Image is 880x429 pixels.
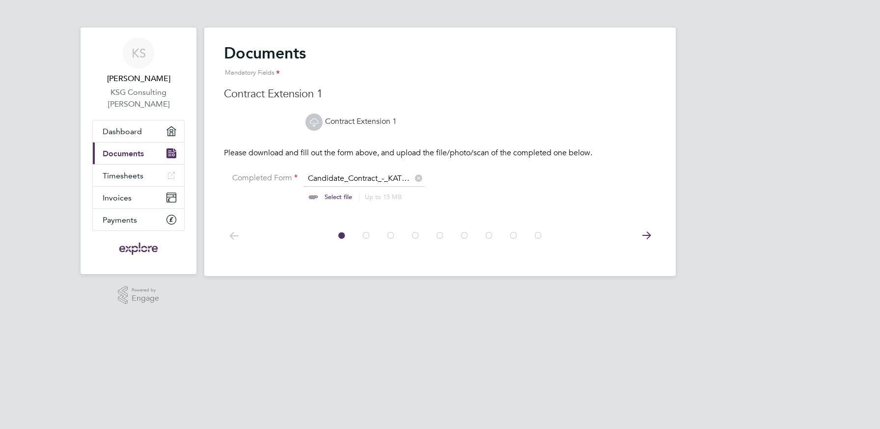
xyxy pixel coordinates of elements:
a: KSG Consulting [PERSON_NAME] [92,86,185,110]
a: Payments [93,209,184,230]
span: Payments [103,215,137,225]
span: Powered by [132,286,159,294]
p: Please download and fill out the form above, and upload the file/photo/scan of the completed one ... [224,148,656,158]
span: Timesheets [103,171,143,180]
a: Powered byEngage [118,286,160,305]
a: Go to home page [92,241,185,257]
a: KS[PERSON_NAME] [92,37,185,85]
span: Kate Slezavina [92,73,185,85]
span: Documents [103,149,144,158]
nav: Main navigation [81,28,196,274]
a: Dashboard [93,120,184,142]
div: Mandatory Fields [224,63,656,83]
img: exploregroup-logo-retina.png [118,241,159,257]
a: Timesheets [93,165,184,186]
span: KS [132,47,146,59]
label: Completed Form [224,173,298,183]
h3: Contract Extension 1 [224,87,656,101]
a: Invoices [93,187,184,208]
span: Engage [132,294,159,303]
a: Contract Extension 1 [305,116,397,126]
span: Invoices [103,193,132,202]
h2: Documents [224,43,656,83]
a: Documents [93,143,184,164]
span: Dashboard [103,127,142,136]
